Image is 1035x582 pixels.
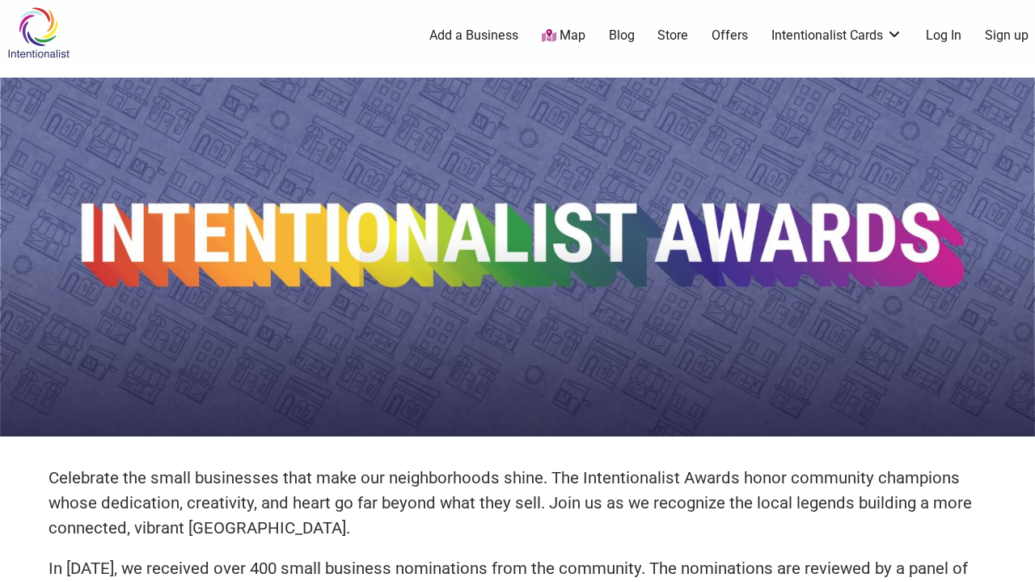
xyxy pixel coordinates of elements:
[49,466,986,540] p: Celebrate the small businesses that make our neighborhoods shine. The Intentionalist Awards honor...
[926,27,961,44] a: Log In
[712,27,748,44] a: Offers
[542,27,585,45] a: Map
[657,27,688,44] a: Store
[771,27,902,44] a: Intentionalist Cards
[609,27,635,44] a: Blog
[985,27,1029,44] a: Sign up
[429,27,518,44] a: Add a Business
